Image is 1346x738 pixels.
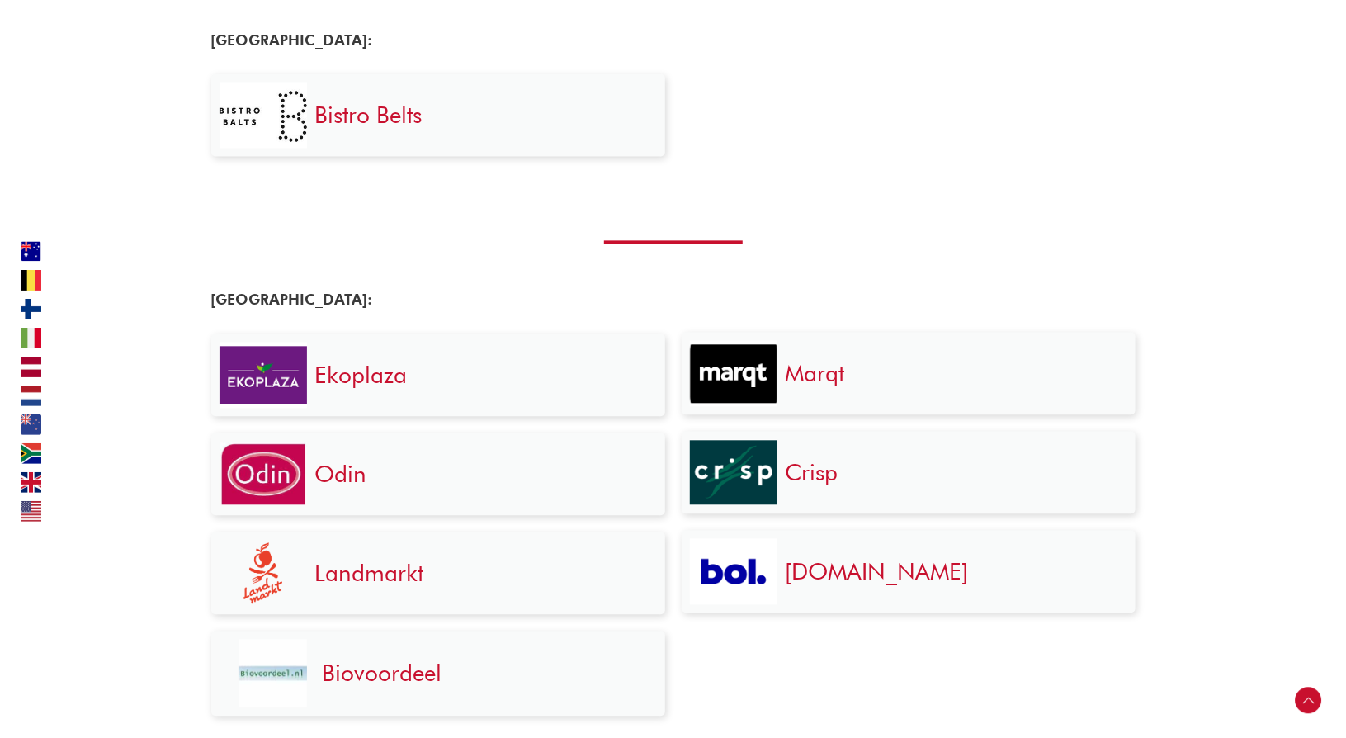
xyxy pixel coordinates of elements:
a: Odin [315,460,367,488]
a: Bistro Belts [315,101,423,129]
a: Marqt [786,359,845,387]
a: Ekoplaza [315,361,408,389]
a: [DOMAIN_NAME] [786,557,969,585]
h4: [GEOGRAPHIC_DATA]: [211,291,665,309]
a: Biovoordeel [323,659,442,687]
a: Landmarkt [315,559,424,587]
h4: [GEOGRAPHIC_DATA]: [211,31,665,50]
a: Crisp [786,458,838,486]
